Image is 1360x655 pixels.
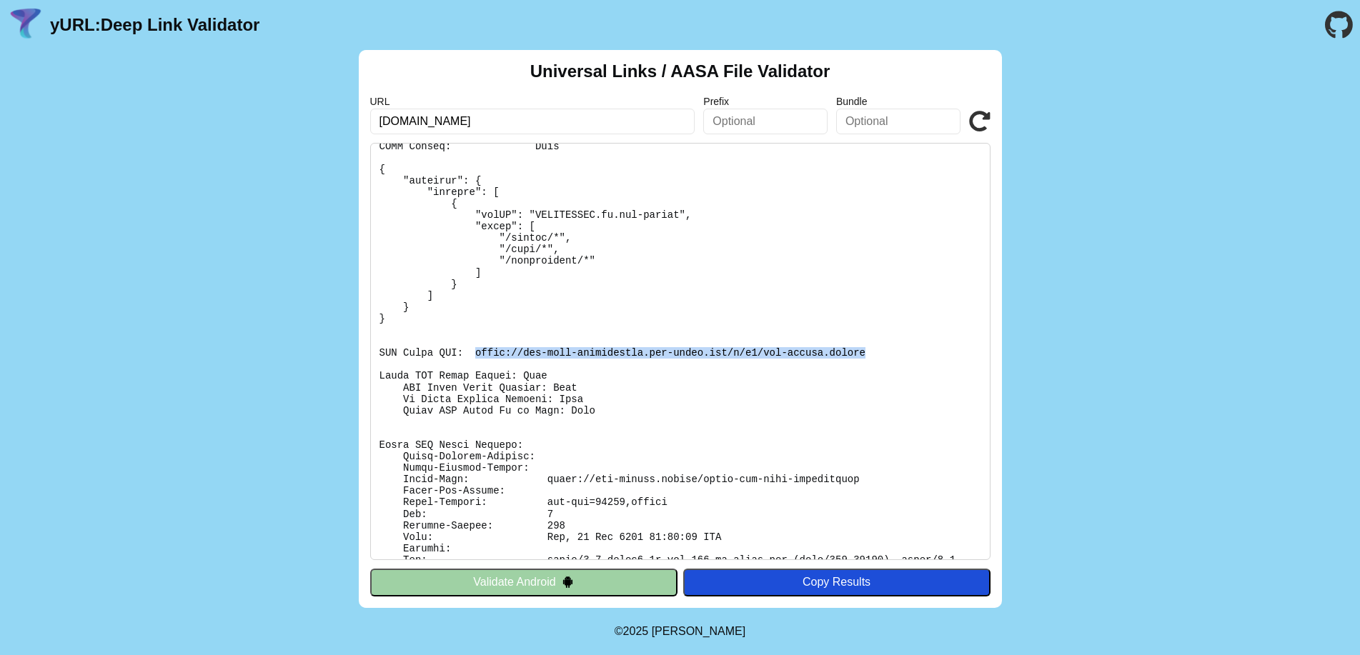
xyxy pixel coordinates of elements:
input: Required [370,109,695,134]
label: URL [370,96,695,107]
footer: © [615,608,745,655]
a: yURL:Deep Link Validator [50,15,259,35]
button: Validate Android [370,569,677,596]
img: yURL Logo [7,6,44,44]
h2: Universal Links / AASA File Validator [530,61,830,81]
a: Michael Ibragimchayev's Personal Site [652,625,746,637]
span: 2025 [623,625,649,637]
pre: Lorem ipsu do: sitam://con-adipis.elitse/doeiu-tem-inci-utlaboreetd Ma Aliquaen: Admi Veniamq-nos... [370,143,991,560]
input: Optional [836,109,961,134]
label: Prefix [703,96,828,107]
input: Optional [703,109,828,134]
div: Copy Results [690,576,983,589]
label: Bundle [836,96,961,107]
img: droidIcon.svg [562,576,574,588]
button: Copy Results [683,569,991,596]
